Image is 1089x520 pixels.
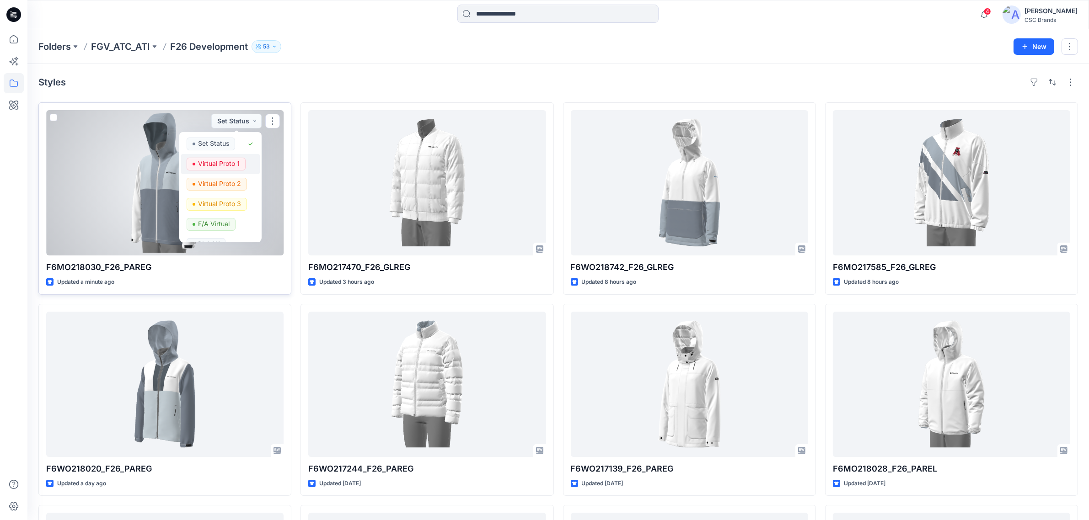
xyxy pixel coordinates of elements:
[38,40,71,53] a: Folders
[198,178,241,190] p: Virtual Proto 2
[308,462,546,475] p: F6WO217244_F26_PAREG
[571,312,808,457] a: F6WO217139_F26_PAREG
[46,312,284,457] a: F6WO218020_F26_PAREG
[319,277,374,287] p: Updated 3 hours ago
[170,40,248,53] p: F26 Development
[263,42,270,52] p: 53
[844,277,899,287] p: Updated 8 hours ago
[57,479,106,488] p: Updated a day ago
[844,479,885,488] p: Updated [DATE]
[46,110,284,255] a: F6MO218030_F26_PAREG
[1025,5,1078,16] div: [PERSON_NAME]
[308,312,546,457] a: F6WO217244_F26_PAREG
[252,40,281,53] button: 53
[571,261,808,274] p: F6WO218742_F26_GLREG
[833,261,1070,274] p: F6MO217585_F26_GLREG
[1025,16,1078,23] div: CSC Brands
[46,462,284,475] p: F6WO218020_F26_PAREG
[582,277,637,287] p: Updated 8 hours ago
[46,261,284,274] p: F6MO218030_F26_PAREG
[198,198,241,210] p: Virtual Proto 3
[833,462,1070,475] p: F6MO218028_F26_PAREL
[198,138,229,149] p: Set Status
[38,77,66,88] h4: Styles
[833,110,1070,255] a: F6MO217585_F26_GLREG
[984,8,991,15] span: 4
[571,110,808,255] a: F6WO218742_F26_GLREG
[571,462,808,475] p: F6WO217139_F26_PAREG
[582,479,623,488] p: Updated [DATE]
[198,238,220,250] p: BLOCK
[57,277,114,287] p: Updated a minute ago
[308,261,546,274] p: F6MO217470_F26_GLREG
[1003,5,1021,24] img: avatar
[833,312,1070,457] a: F6MO218028_F26_PAREL
[308,110,546,255] a: F6MO217470_F26_GLREG
[1014,38,1054,55] button: New
[319,479,361,488] p: Updated [DATE]
[198,218,230,230] p: F/A Virtual
[198,158,240,170] p: Virtual Proto 1
[91,40,150,53] a: FGV_ATC_ATI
